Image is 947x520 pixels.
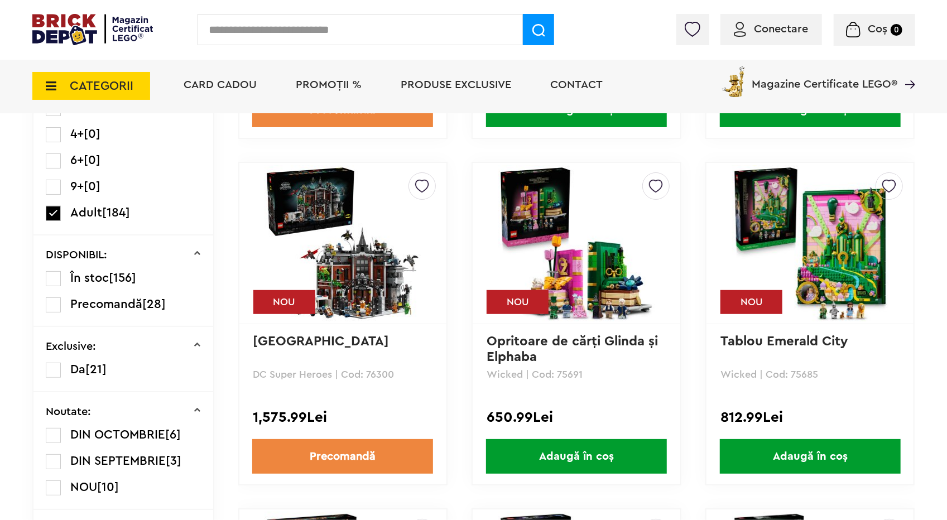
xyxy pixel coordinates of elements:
[720,369,900,379] p: Wicked | Cod: 75685
[253,369,432,379] p: DC Super Heroes | Cod: 76300
[70,428,165,441] span: DIN OCTOMBRIE
[898,64,915,75] a: Magazine Certificate LEGO®
[84,128,100,140] span: [0]
[486,439,667,474] span: Adaugă în coș
[498,165,655,321] img: Opritoare de cărţi Glinda şi Elphaba
[85,363,107,375] span: [21]
[70,272,109,284] span: În stoc
[265,165,421,321] img: Arkham Asylum
[754,23,809,35] span: Conectare
[166,455,181,467] span: [3]
[70,180,84,192] span: 9+
[487,369,666,379] p: Wicked | Cod: 75691
[487,410,666,425] div: 650.99Lei
[165,428,181,441] span: [6]
[720,439,901,474] span: Adaugă în coș
[868,23,887,35] span: Coș
[253,410,432,425] div: 1,575.99Lei
[46,341,96,352] p: Exclusive:
[473,439,680,474] a: Adaugă în coș
[70,206,102,219] span: Adult
[401,79,512,90] a: Produse exclusive
[734,23,809,35] a: Conectare
[70,128,84,140] span: 4+
[109,272,136,284] span: [156]
[84,180,100,192] span: [0]
[102,206,130,219] span: [184]
[70,363,85,375] span: Da
[84,154,100,166] span: [0]
[891,24,902,36] small: 0
[706,439,914,474] a: Adaugă în coș
[253,335,390,348] a: [GEOGRAPHIC_DATA]
[70,481,97,493] span: NOU
[70,298,142,310] span: Precomandă
[142,298,166,310] span: [28]
[487,290,549,314] div: NOU
[70,80,134,92] span: CATEGORII
[70,154,84,166] span: 6+
[97,481,119,493] span: [10]
[720,410,900,425] div: 812.99Lei
[252,439,433,474] a: Precomandă
[732,165,888,321] img: Tablou Emerald City
[551,79,603,90] a: Contact
[253,290,315,314] div: NOU
[46,249,107,261] p: DISPONIBIL:
[720,335,848,348] a: Tablou Emerald City
[296,79,362,90] a: PROMOȚII %
[46,406,91,417] p: Noutate:
[752,64,898,90] span: Magazine Certificate LEGO®
[70,455,166,467] span: DIN SEPTEMBRIE
[487,335,662,364] a: Opritoare de cărţi Glinda şi Elphaba
[720,290,782,314] div: NOU
[184,79,257,90] a: Card Cadou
